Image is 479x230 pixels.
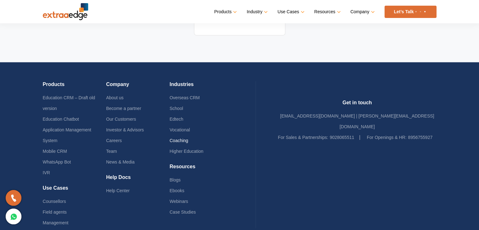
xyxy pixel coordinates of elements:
[106,81,169,92] h4: Company
[169,81,233,92] h4: Industries
[278,132,328,143] label: For Sales & Partnerships:
[169,127,190,132] a: Vocational
[277,7,303,16] a: Use Cases
[169,117,183,122] a: Edtech
[106,149,117,154] a: Team
[43,199,66,204] a: Counsellors
[43,95,95,111] a: Education CRM – Draft old version
[169,164,233,175] h4: Resources
[278,100,436,111] h4: Get in touch
[43,170,50,175] a: IVR
[169,149,203,154] a: Higher Education
[169,188,184,193] a: Ebooks
[351,7,374,16] a: Company
[169,138,188,143] a: Coaching
[330,135,354,140] a: 9028065511
[214,7,236,16] a: Products
[43,159,71,164] a: WhatsApp Bot
[43,127,91,143] a: Application Management System
[43,81,106,92] h4: Products
[106,159,134,164] a: News & Media
[280,113,434,129] a: [EMAIL_ADDRESS][DOMAIN_NAME] | [PERSON_NAME][EMAIL_ADDRESS][DOMAIN_NAME]
[106,138,122,143] a: Careers
[169,177,180,182] a: Blogs
[408,135,432,140] a: 8956755927
[43,117,79,122] a: Education Chatbot
[385,6,436,18] a: Let’s Talk
[169,199,188,204] a: Webinars
[314,7,339,16] a: Resources
[106,188,130,193] a: Help Center
[169,95,200,100] a: Overseas CRM
[106,106,141,111] a: Become a partner
[367,132,407,143] label: For Openings & HR:
[43,185,106,196] h4: Use Cases
[43,210,67,215] a: Field agents
[106,95,123,100] a: About us
[43,149,67,154] a: Mobile CRM
[106,127,144,132] a: Investor & Advisors
[106,174,169,185] h4: Help Docs
[106,117,136,122] a: Our Customers
[247,7,266,16] a: Industry
[43,220,69,225] a: Management
[169,210,196,215] a: Case Studies
[169,106,183,111] a: School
